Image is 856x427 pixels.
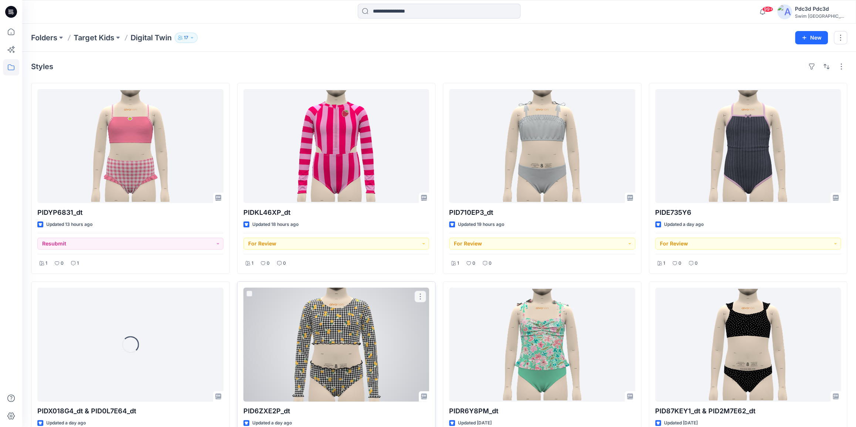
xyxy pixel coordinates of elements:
[458,419,492,427] p: Updated [DATE]
[655,406,841,416] p: PID87KEY1_dt & PID2M7E62_dt
[252,260,253,267] p: 1
[655,207,841,218] p: PIDE735Y6
[489,260,492,267] p: 0
[449,207,635,218] p: PID710EP3_dt
[795,31,828,44] button: New
[655,89,841,203] a: PIDE735Y6
[664,419,698,427] p: Updated [DATE]
[31,33,57,43] a: Folders
[795,4,847,13] div: Pdc3d Pdc3d
[131,33,172,43] p: Digital Twin
[472,260,475,267] p: 0
[184,34,188,42] p: 17
[46,260,47,267] p: 1
[243,89,429,203] a: PIDKL46XP_dt
[457,260,459,267] p: 1
[31,62,53,71] h4: Styles
[37,207,223,218] p: PIDYP6831_dt
[795,13,847,19] div: Swim [GEOGRAPHIC_DATA]
[243,406,429,416] p: PID6ZXE2P_dt
[777,4,792,19] img: avatar
[37,89,223,203] a: PIDYP6831_dt
[252,221,299,228] p: Updated 18 hours ago
[252,419,292,427] p: Updated a day ago
[762,6,773,12] span: 99+
[243,288,429,401] a: PID6ZXE2P_dt
[655,288,841,401] a: PID87KEY1_dt & PID2M7E62_dt
[46,221,92,228] p: Updated 13 hours ago
[46,419,86,427] p: Updated a day ago
[449,89,635,203] a: PID710EP3_dt
[243,207,429,218] p: PIDKL46XP_dt
[449,406,635,416] p: PIDR6Y8PM_dt
[695,260,698,267] p: 0
[77,260,79,267] p: 1
[37,406,223,416] p: PIDX018G4_dt & PID0L7E64_dt
[678,260,681,267] p: 0
[74,33,114,43] a: Target Kids
[175,33,198,43] button: 17
[664,221,704,228] p: Updated a day ago
[61,260,64,267] p: 0
[458,221,504,228] p: Updated 19 hours ago
[663,260,665,267] p: 1
[449,288,635,401] a: PIDR6Y8PM_dt
[267,260,270,267] p: 0
[283,260,286,267] p: 0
